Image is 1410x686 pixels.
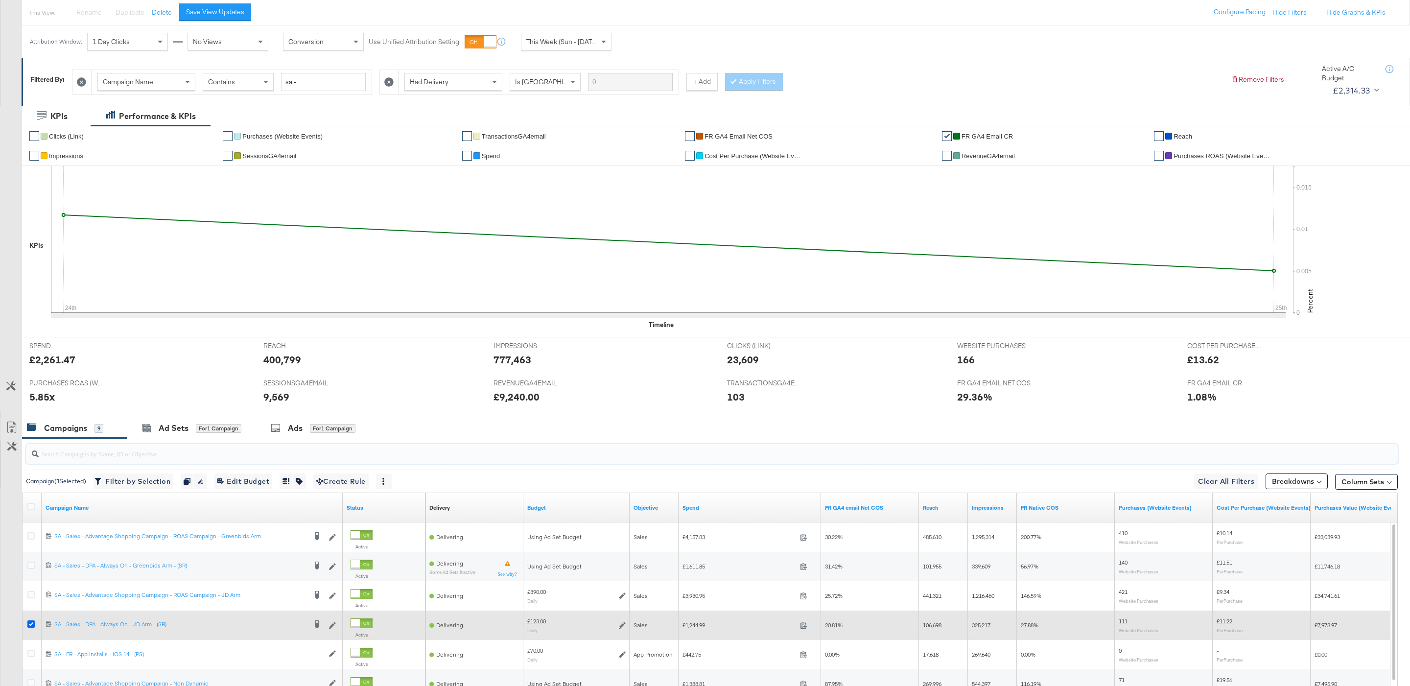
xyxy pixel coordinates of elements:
span: 71 [1119,676,1125,684]
a: Reflects the ability of your Ad Campaign to achieve delivery based on ad states, schedule and bud... [429,504,450,512]
button: £2,314.33 [1329,83,1381,98]
a: ✔ [685,131,695,141]
span: TransactionsGA4email [482,133,546,140]
span: App Promotion [634,651,673,658]
span: 200.77% [1021,533,1041,541]
div: £123.00 [527,617,546,625]
div: SA - Sales - Advantage Shopping Campaign - ROAS Campaign - JD Arm [54,591,306,599]
a: Your campaign's objective. [634,504,675,512]
div: 166 [957,353,975,367]
span: 1,295,314 [972,533,994,541]
span: Contains [208,77,235,86]
span: 101,955 [923,563,941,570]
span: No Views [193,37,222,46]
span: 485,610 [923,533,941,541]
a: ✔ [462,131,472,141]
label: Active [351,544,373,550]
div: Using Ad Set Budget [527,533,626,541]
span: REVENUEGA4EMAIL [493,378,567,388]
span: £11.22 [1217,617,1232,625]
span: 269,640 [972,651,990,658]
div: Performance & KPIs [119,111,196,122]
span: PURCHASES ROAS (WEBSITE EVENTS) [29,378,103,388]
span: 20.81% [825,621,843,629]
span: £1,611.85 [682,563,796,570]
span: TRANSACTIONSGA4EMAIL [727,378,800,388]
sub: Daily [527,598,538,604]
a: ✔ [1154,131,1164,141]
button: Edit Budget [214,473,272,489]
label: Active [351,602,373,609]
span: Sales [634,592,648,599]
span: FR GA4 email Net COS [705,133,773,140]
div: 5.85x [29,390,55,404]
span: 31.42% [825,563,843,570]
div: 103 [727,390,745,404]
div: SA - Sales - DPA - Always On - JD Arm - (SR) [54,620,306,628]
span: £19.56 [1217,676,1232,684]
div: 9,569 [263,390,289,404]
a: ✔ [1154,151,1164,161]
button: Column Sets [1335,474,1398,490]
span: £3,930.95 [682,592,796,599]
button: Configure Pacing [1207,3,1272,21]
a: ✔ [29,151,39,161]
div: 9 [94,424,103,433]
span: Cost Per Purchase (Website Events) [705,152,802,160]
span: CLICKS (LINK) [727,341,800,351]
span: 1 Day Clicks [93,37,130,46]
div: Ads [288,423,303,434]
span: SPEND [29,341,103,351]
span: Rename [76,8,102,17]
a: ✔ [462,151,472,161]
a: The total value of the purchase actions tracked by your Custom Audience pixel on your website aft... [1315,504,1405,512]
span: SessionsGA4email [242,152,296,160]
span: Campaign Name [103,77,153,86]
a: The maximum amount you're willing to spend on your ads, on average each day or over the lifetime ... [527,504,626,512]
span: Sales [634,533,648,541]
span: £33,039.93 [1315,533,1340,541]
span: Delivering [436,533,463,541]
sub: Per Purchase [1217,568,1243,574]
span: FR GA4 EMAIL NET COS [957,378,1031,388]
a: SA - Sales - DPA - Always On - JD Arm - (SR) [54,620,306,630]
button: Hide Filters [1272,8,1307,17]
button: Remove Filters [1231,75,1284,84]
a: FR GA4 Net COS [825,504,915,512]
a: The average cost for each purchase tracked by your Custom Audience pixel on your website after pe... [1217,504,1311,512]
div: Delivery [429,504,450,512]
sub: Website Purchases [1119,568,1158,574]
span: Duplicate [116,8,144,17]
span: 0.00% [825,651,840,658]
div: for 1 Campaign [310,424,355,433]
button: Hide Graphs & KPIs [1326,8,1386,17]
span: Delivering [436,651,463,658]
span: 325,217 [972,621,990,629]
div: Ad Sets [159,423,188,434]
span: Clear All Filters [1198,475,1254,488]
sub: Per Purchase [1217,598,1243,604]
a: ✔ [223,151,233,161]
a: SA - Sales - Advantage Shopping Campaign - ROAS Campaign - Greenbids Arm [54,532,306,542]
span: Conversion [288,37,324,46]
span: 140 [1119,559,1128,566]
a: ✔ [29,131,39,141]
span: This Week (Sun - [DATE]) [526,37,600,46]
a: SA - Sales - Advantage Shopping Campaign - ROAS Campaign - JD Arm [54,591,306,601]
span: Delivering [436,592,463,599]
label: Active [351,661,373,667]
span: 410 [1119,529,1128,537]
span: 27.88% [1021,621,1038,629]
sub: Daily [527,627,538,633]
a: FR Native COS [1021,504,1111,512]
sub: Website Purchases [1119,657,1158,662]
span: REACH [263,341,337,351]
span: Sales [634,563,648,570]
span: Impressions [49,152,83,160]
a: Your campaign name. [46,504,339,512]
span: Delivering [436,621,463,629]
div: Attribution Window: [29,38,82,45]
span: Purchases (Website Events) [242,133,323,140]
span: £34,741.61 [1315,592,1340,599]
span: £7,978.97 [1315,621,1337,629]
